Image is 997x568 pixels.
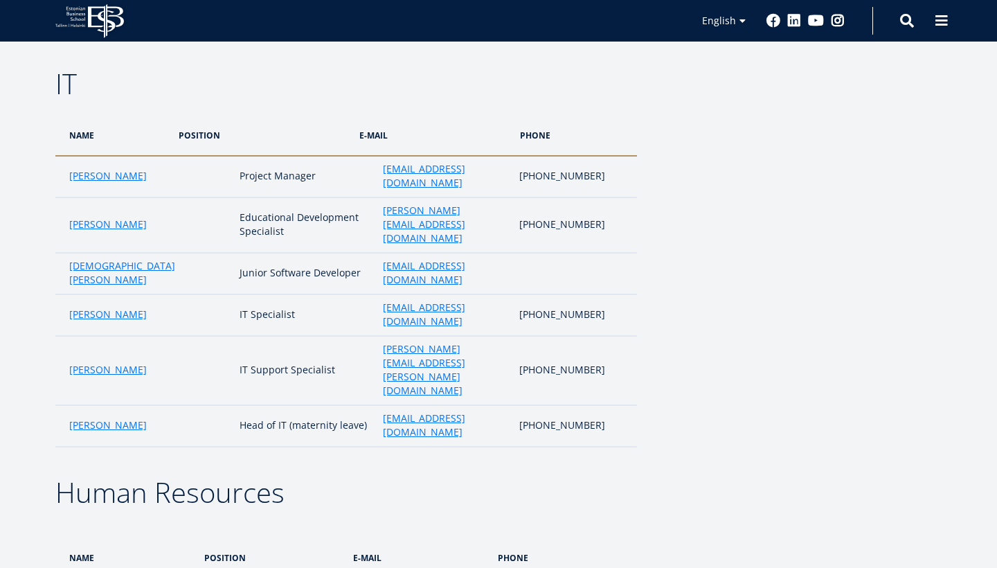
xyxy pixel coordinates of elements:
th: POSITION [172,115,352,156]
td: [PHONE_NUMBER] [512,197,637,253]
td: Junior Software Developer [233,253,376,294]
td: [PHONE_NUMBER] [512,336,637,405]
td: IT Support Specialist [233,336,376,405]
a: [PERSON_NAME][EMAIL_ADDRESS][DOMAIN_NAME] [383,204,505,245]
td: [PHONE_NUMBER] [512,294,637,336]
td: Educational Development Specialist [233,197,376,253]
a: [PERSON_NAME][EMAIL_ADDRESS][PERSON_NAME][DOMAIN_NAME] [383,342,505,398]
a: Linkedin [787,14,801,28]
td: Project Manager [233,157,376,197]
a: Facebook [766,14,780,28]
a: [EMAIL_ADDRESS][DOMAIN_NAME] [383,259,505,287]
a: [PERSON_NAME] [69,218,147,231]
td: Head of IT (maternity leave) [233,405,376,447]
th: PHONE [513,115,637,156]
a: Instagram [831,14,845,28]
a: [PERSON_NAME] [69,363,147,377]
a: Youtube [808,14,824,28]
th: nAME [55,115,172,156]
a: [DEMOGRAPHIC_DATA][PERSON_NAME] [69,259,226,287]
a: [PERSON_NAME] [69,418,147,432]
h2: Human Resources [55,475,637,510]
a: [EMAIL_ADDRESS][DOMAIN_NAME] [383,162,505,190]
a: [PERSON_NAME] [69,169,147,183]
a: [EMAIL_ADDRESS][DOMAIN_NAME] [383,411,505,439]
h2: IT [55,66,637,101]
td: IT Specialist [233,294,376,336]
td: [PHONE_NUMBER] [512,405,637,447]
th: e-MAIL [352,115,513,156]
td: [PHONE_NUMBER] [512,157,637,197]
a: [EMAIL_ADDRESS][DOMAIN_NAME] [383,301,505,328]
a: [PERSON_NAME] [69,308,147,321]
